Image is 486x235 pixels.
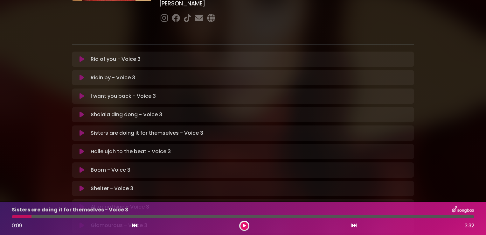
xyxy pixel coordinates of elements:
p: Sisters are doing it for themselves - Voice 3 [12,206,128,214]
span: 0:09 [12,222,22,229]
p: Shelter - Voice 3 [91,185,133,192]
p: Sisters are doing it for themselves - Voice 3 [91,129,203,137]
p: Boom - Voice 3 [91,166,130,174]
span: 3:32 [465,222,474,230]
p: Ridin by - Voice 3 [91,74,135,82]
p: Hallelujah to the beat - Voice 3 [91,148,171,155]
p: Rid of you - Voice 3 [91,55,141,63]
img: songbox-logo-white.png [452,206,474,214]
p: I want you back - Voice 3 [91,92,156,100]
p: Shalala ding dong - Voice 3 [91,111,162,118]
